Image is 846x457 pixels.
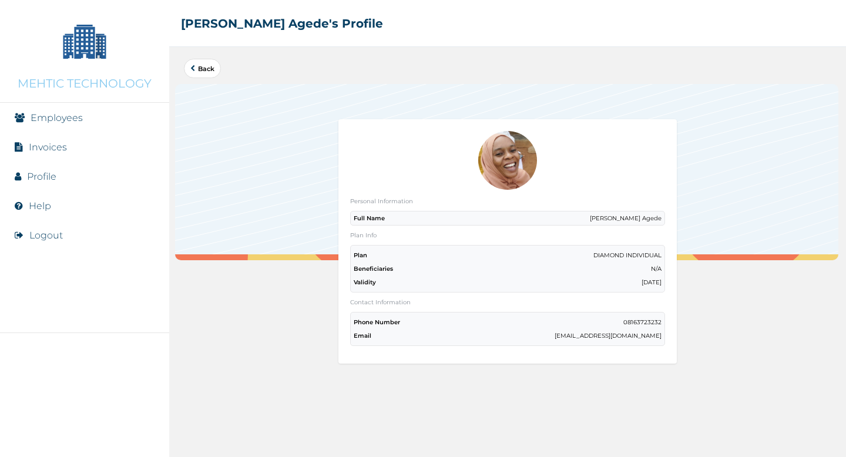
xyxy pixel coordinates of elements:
[27,171,56,182] a: Profile
[593,251,662,259] p: DIAMOND INDIVIDUAL
[184,59,221,78] button: Back
[18,76,152,90] p: MEHTIC TECHNOLOGY
[354,318,400,326] p: Phone Number
[354,278,376,286] p: Validity
[29,142,67,153] a: Invoices
[642,278,662,286] p: [DATE]
[623,318,662,326] p: 08163723232
[354,265,393,273] p: Beneficiaries
[29,230,63,241] button: Logout
[350,197,665,205] p: Personal Information
[29,200,51,211] a: Help
[181,16,383,31] h2: [PERSON_NAME] Agede's Profile
[590,214,662,222] p: [PERSON_NAME] Agede
[55,12,114,70] img: Company
[12,428,157,445] img: RelianceHMO's Logo
[190,65,214,72] a: Back
[350,231,665,239] p: Plan Info
[555,332,662,340] p: [EMAIL_ADDRESS][DOMAIN_NAME]
[354,332,371,340] p: Email
[31,112,83,123] a: Employees
[354,214,385,222] p: Full Name
[354,251,367,259] p: Plan
[478,131,537,190] img: Enrollee
[350,298,665,306] p: Contact Information
[651,265,662,273] p: N/A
